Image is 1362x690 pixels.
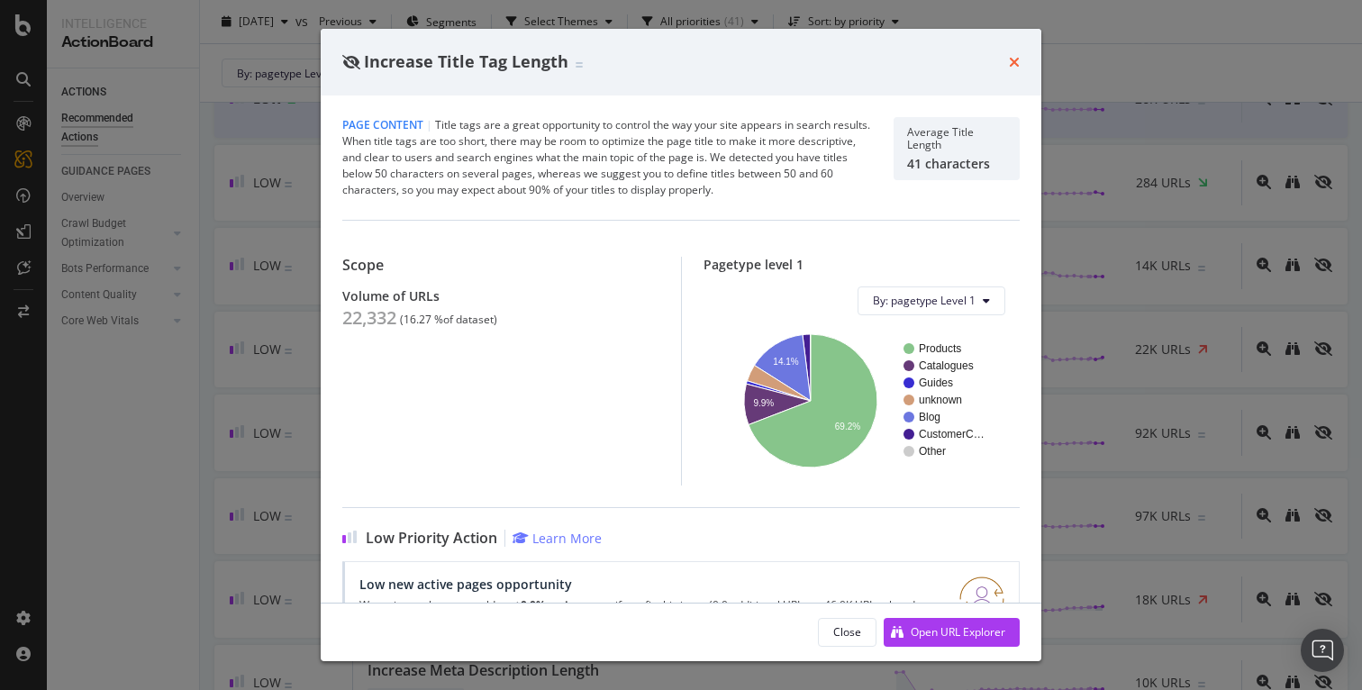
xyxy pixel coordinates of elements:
div: Pagetype level 1 [704,257,1021,272]
strong: +0.0% active pages [514,597,615,613]
text: Blog [919,411,940,423]
div: times [1009,50,1020,74]
a: Learn More [513,530,602,547]
img: RO06QsNG.png [959,577,1004,622]
button: By: pagetype Level 1 [858,286,1005,315]
div: ( 16.27 % of dataset ) [400,313,497,326]
img: Equal [576,62,583,68]
div: Low new active pages opportunity [359,577,938,592]
text: unknown [919,394,962,406]
div: modal [321,29,1041,661]
text: Other [919,445,946,458]
text: 69.2% [834,421,859,431]
span: Increase Title Tag Length [364,50,568,72]
button: Open URL Explorer [884,618,1020,647]
div: Learn More [532,530,602,547]
text: CustomerC… [919,428,985,440]
text: Guides [919,377,953,389]
span: Page Content [342,117,423,132]
div: Open Intercom Messenger [1301,629,1344,672]
div: Volume of URLs [342,288,659,304]
div: Average Title Length [907,126,1006,151]
div: Scope [342,257,659,274]
div: Title tags are a great opportunity to control the way your site appears in search results. When t... [342,117,872,198]
span: | [426,117,432,132]
div: 22,332 [342,307,396,329]
text: Catalogues [919,359,974,372]
span: Low Priority Action [366,530,497,547]
button: Close [818,618,876,647]
div: Open URL Explorer [911,624,1005,640]
text: 14.1% [773,357,798,367]
span: By: pagetype Level 1 [873,293,976,308]
p: We estimate that you could get if you fix this issue (0.0 additional URLs vs 46.0K URLs already a... [359,599,938,624]
text: Products [919,342,961,355]
div: 41 characters [907,156,1006,171]
svg: A chart. [718,330,999,471]
div: eye-slash [342,55,360,69]
text: 9.9% [753,398,774,408]
div: Close [833,624,861,640]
